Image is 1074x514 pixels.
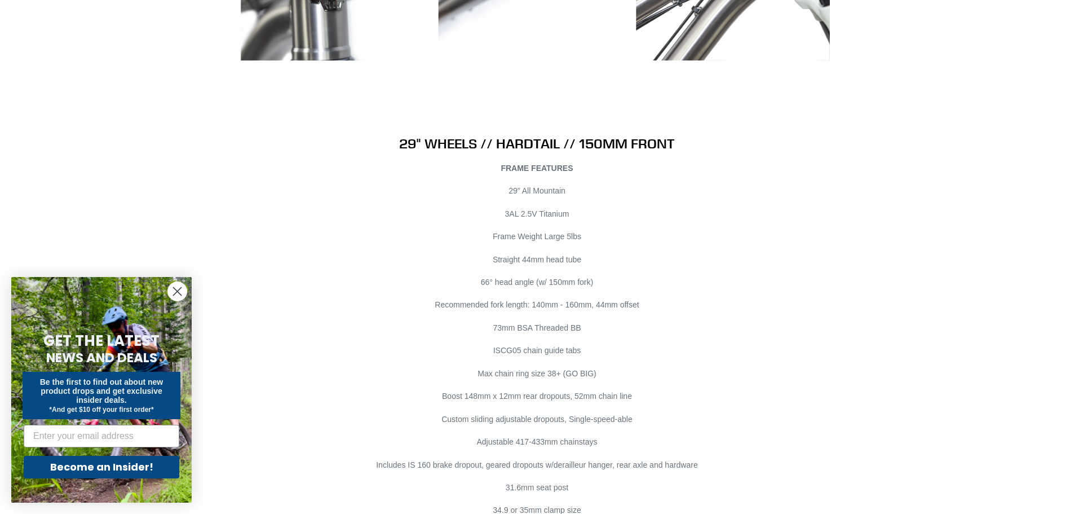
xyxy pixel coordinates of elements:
span: NEWS AND DEALS [46,349,157,367]
span: *And get $10 off your first order* [49,406,153,414]
button: Close dialog [167,282,187,301]
button: Become an Insider! [24,456,179,478]
p: 29″ All Mountain [335,185,739,197]
p: Boost 148mm x 12mm rear dropouts, 52mm chain line [335,390,739,402]
input: Enter your email address [24,425,179,447]
span: Be the first to find out about new product drops and get exclusive insider deals. [40,377,163,405]
p: ISCG05 chain guide tabs [335,345,739,357]
p: Custom sliding adjustable dropouts, Single-speed-able [335,414,739,425]
p: Includes IS 160 brake dropout, geared dropouts w/derailleur hanger, rear axle and hardware [335,459,739,471]
p: 66° head angle (w/ 150mm fork) [335,276,739,288]
p: 31.6mm seat post [335,482,739,494]
span: GET THE LATEST [43,331,160,351]
p: Frame Weight Large 5lbs [335,231,739,243]
p: 73mm BSA Threaded BB [335,322,739,334]
p: Max chain ring size 38+ (GO BIG) [335,368,739,380]
h2: 29" WHEELS // HARDTAIL // 150MM FRONT [335,135,739,152]
p: 3AL 2.5V Titanium [335,208,739,220]
strong: FRAME FEATURES [501,164,573,173]
p: Straight 44mm head tube [335,254,739,266]
p: Adjustable 417-433mm chainstays [335,436,739,448]
p: Recommended fork length: 140mm - 160mm, 44mm offset [335,299,739,311]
